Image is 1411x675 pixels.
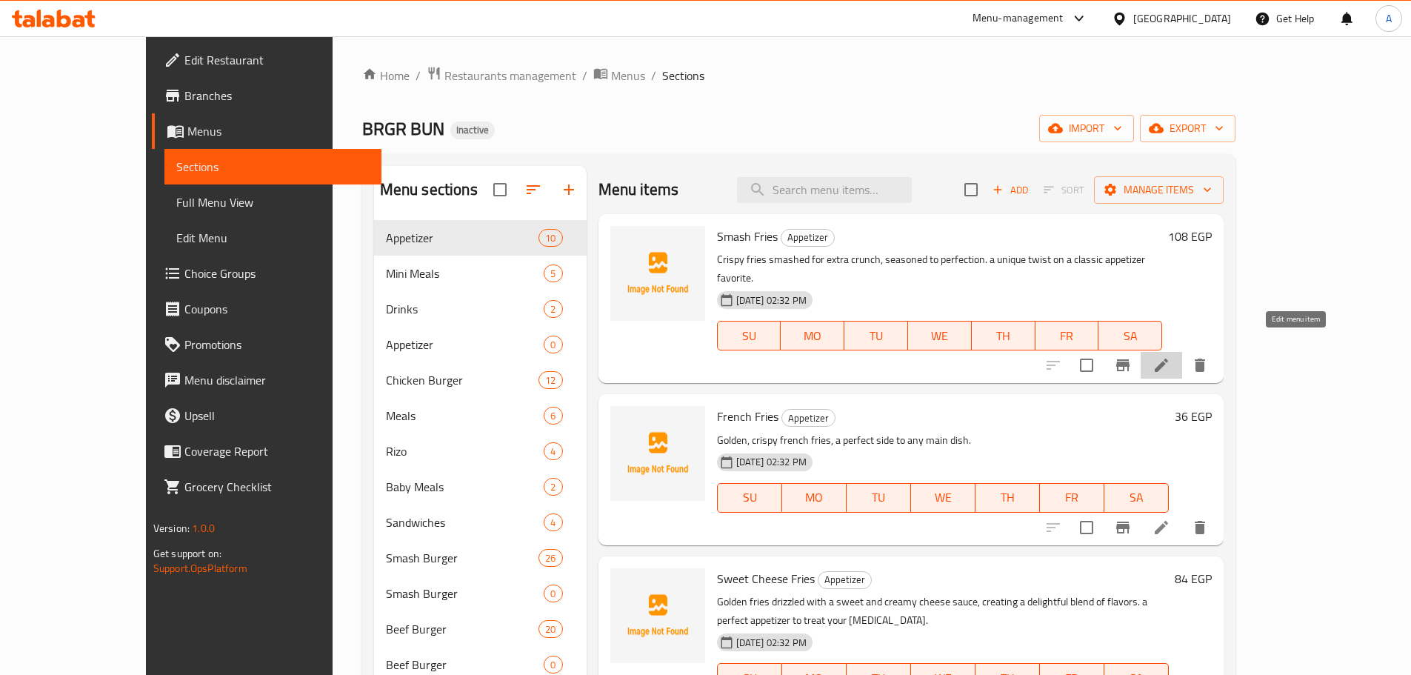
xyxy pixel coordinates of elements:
[184,51,370,69] span: Edit Restaurant
[1094,176,1224,204] button: Manage items
[737,177,912,203] input: search
[1041,325,1093,347] span: FR
[610,406,705,501] img: French Fries
[788,487,841,508] span: MO
[164,149,381,184] a: Sections
[847,483,911,513] button: TU
[544,513,562,531] div: items
[362,112,444,145] span: BRGR BUN
[538,549,562,567] div: items
[717,568,815,590] span: Sweet Cheese Fries
[544,302,561,316] span: 2
[386,620,539,638] div: Beef Burger
[544,407,562,425] div: items
[598,179,679,201] h2: Menu items
[544,587,561,601] span: 0
[1104,483,1169,513] button: SA
[1182,348,1218,383] button: delete
[374,505,587,540] div: Sandwiches4
[386,265,544,282] span: Mini Meals
[374,611,587,647] div: Beef Burger20
[1071,350,1102,381] span: Select to update
[539,551,561,565] span: 26
[152,256,381,291] a: Choice Groups
[386,407,544,425] span: Meals
[152,362,381,398] a: Menu disclaimer
[717,225,778,247] span: Smash Fries
[184,371,370,389] span: Menu disclaimer
[374,469,587,505] div: Baby Meals2
[152,78,381,113] a: Branches
[850,325,902,347] span: TU
[853,487,905,508] span: TU
[981,487,1034,508] span: TH
[818,571,872,589] div: Appetizer
[730,455,813,469] span: [DATE] 02:32 PM
[724,487,776,508] span: SU
[362,66,1235,85] nav: breadcrumb
[544,267,561,281] span: 5
[844,321,908,350] button: TU
[192,519,215,538] span: 1.0.0
[386,513,544,531] div: Sandwiches
[374,433,587,469] div: Rizo4
[1182,510,1218,545] button: delete
[717,405,778,428] span: French Fries
[374,362,587,398] div: Chicken Burger12
[972,321,1035,350] button: TH
[184,336,370,353] span: Promotions
[544,656,562,674] div: items
[374,220,587,256] div: Appetizer10
[781,409,835,427] div: Appetizer
[374,576,587,611] div: Smash Burger0
[374,540,587,576] div: Smash Burger26
[1140,115,1235,142] button: export
[730,293,813,307] span: [DATE] 02:32 PM
[1175,568,1212,589] h6: 84 EGP
[427,66,576,85] a: Restaurants management
[386,585,544,602] div: Smash Burger
[717,321,781,350] button: SU
[538,371,562,389] div: items
[374,327,587,362] div: Appetizer0
[386,300,544,318] div: Drinks
[544,442,562,460] div: items
[184,407,370,425] span: Upsell
[544,585,562,602] div: items
[187,122,370,140] span: Menus
[538,620,562,638] div: items
[386,549,539,567] span: Smash Burger
[717,593,1170,630] p: Golden fries drizzled with a sweet and creamy cheese sauce, creating a delightful blend of flavor...
[386,371,539,389] div: Chicken Burger
[781,229,834,246] span: Appetizer
[386,229,539,247] span: Appetizer
[184,265,370,282] span: Choice Groups
[1153,519,1170,536] a: Edit menu item
[544,445,561,459] span: 4
[386,478,544,496] span: Baby Meals
[1105,510,1141,545] button: Branch-specific-item
[1386,10,1392,27] span: A
[662,67,704,84] span: Sections
[908,321,972,350] button: WE
[593,66,645,85] a: Menus
[176,229,370,247] span: Edit Menu
[484,174,516,205] span: Select all sections
[651,67,656,84] li: /
[717,250,1163,287] p: Crispy fries smashed for extra crunch, seasoned to perfection. a unique twist on a classic appeti...
[184,300,370,318] span: Coupons
[1106,181,1212,199] span: Manage items
[544,658,561,672] span: 0
[538,229,562,247] div: items
[1046,487,1098,508] span: FR
[717,431,1170,450] p: Golden, crispy french fries, a perfect side to any main dish.
[386,656,544,674] span: Beef Burger
[975,483,1040,513] button: TH
[374,291,587,327] div: Drinks2
[1071,512,1102,543] span: Select to update
[362,67,410,84] a: Home
[1040,483,1104,513] button: FR
[914,325,966,347] span: WE
[450,124,495,136] span: Inactive
[386,442,544,460] span: Rizo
